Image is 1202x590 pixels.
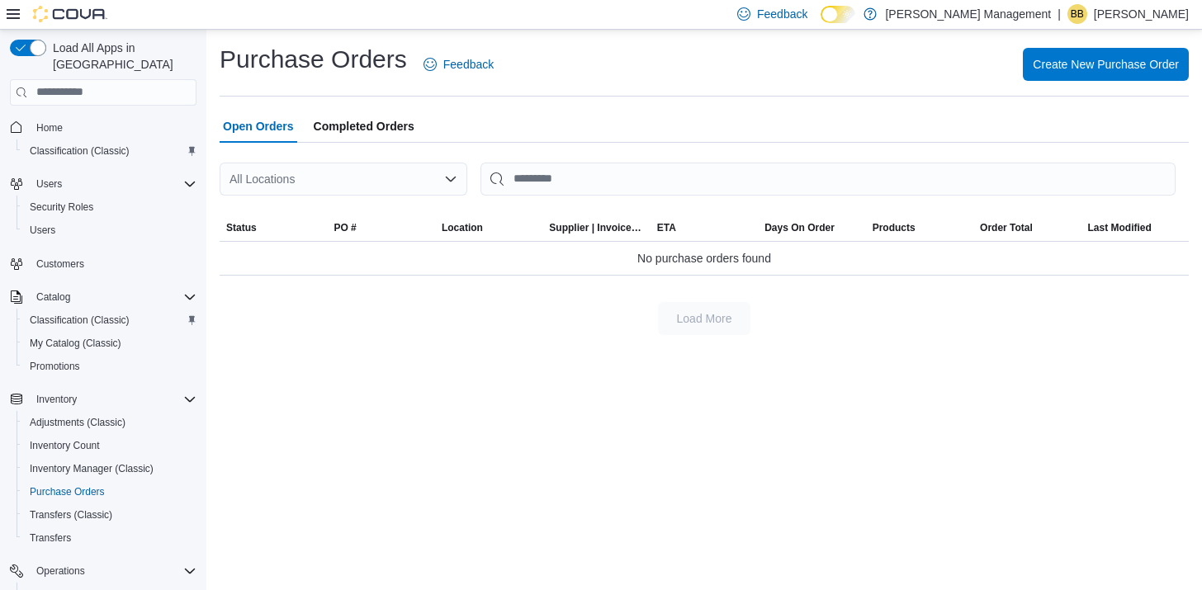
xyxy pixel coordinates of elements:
span: Customers [30,253,196,274]
span: Open Orders [223,110,294,143]
button: Promotions [17,355,203,378]
button: Classification (Classic) [17,309,203,332]
a: Transfers [23,528,78,548]
button: Inventory [3,388,203,411]
span: My Catalog (Classic) [30,337,121,350]
a: Classification (Classic) [23,310,136,330]
button: Create New Purchase Order [1023,48,1189,81]
a: Purchase Orders [23,482,111,502]
span: Users [36,177,62,191]
span: Status [226,221,257,234]
div: Brandon Boushie [1067,4,1087,24]
button: PO # [327,215,434,241]
span: Dark Mode [821,23,821,24]
button: Classification (Classic) [17,139,203,163]
a: My Catalog (Classic) [23,333,128,353]
button: Status [220,215,327,241]
img: Cova [33,6,107,22]
button: Location [435,215,542,241]
a: Transfers (Classic) [23,505,119,525]
span: Adjustments (Classic) [23,413,196,432]
span: Inventory Count [30,439,100,452]
button: Products [866,215,973,241]
span: Operations [30,561,196,581]
button: Purchase Orders [17,480,203,503]
a: Classification (Classic) [23,141,136,161]
span: Order Total [980,221,1033,234]
span: Transfers (Classic) [30,508,112,522]
span: Purchase Orders [23,482,196,502]
span: Security Roles [23,197,196,217]
button: Days On Order [758,215,865,241]
input: Dark Mode [821,6,855,23]
a: Users [23,220,62,240]
a: Inventory Count [23,436,106,455]
span: Products [873,221,916,234]
span: Home [30,117,196,138]
span: Classification (Classic) [23,141,196,161]
a: Customers [30,254,91,274]
span: Create New Purchase Order [1033,56,1179,73]
span: Operations [36,564,85,578]
button: My Catalog (Classic) [17,332,203,355]
span: BB [1071,4,1084,24]
button: Operations [30,561,92,581]
span: Feedback [757,6,807,22]
span: Classification (Classic) [23,310,196,330]
span: Feedback [443,56,494,73]
button: Inventory Manager (Classic) [17,457,203,480]
div: Location [442,221,483,234]
a: Security Roles [23,197,100,217]
span: Transfers [23,528,196,548]
span: Inventory Manager (Classic) [30,462,154,475]
p: | [1058,4,1061,24]
span: Promotions [23,356,196,376]
button: ETA [651,215,758,241]
span: Customers [36,257,84,271]
span: Users [30,174,196,194]
button: Order Total [973,215,1081,241]
a: Home [30,118,69,138]
span: No purchase orders found [637,248,771,268]
button: Transfers (Classic) [17,503,203,526]
a: Feedback [417,48,500,81]
button: Inventory Count [17,434,203,457]
button: Customers [3,252,203,276]
span: Days On Order [764,221,835,234]
h1: Purchase Orders [220,43,407,76]
span: Catalog [30,287,196,307]
button: Supplier | Invoice Number [542,215,650,241]
span: Users [30,224,55,237]
button: Open list of options [444,172,457,186]
button: Inventory [30,389,83,409]
p: [PERSON_NAME] [1094,4,1189,24]
span: Adjustments (Classic) [30,416,125,429]
span: Promotions [30,360,80,373]
span: Inventory Count [23,436,196,455]
button: Users [3,172,203,196]
span: Security Roles [30,201,93,214]
span: Completed Orders [314,110,414,143]
span: Home [36,121,63,135]
button: Last Modified [1081,215,1190,241]
button: Users [30,174,69,194]
span: Transfers (Classic) [23,505,196,525]
span: My Catalog (Classic) [23,333,196,353]
span: Transfers [30,531,71,545]
span: Last Modified [1088,221,1152,234]
button: Transfers [17,526,203,550]
span: Users [23,220,196,240]
input: This is a search bar. After typing your query, hit enter to filter the results lower in the page. [480,163,1176,196]
a: Promotions [23,356,87,376]
span: Purchase Orders [30,485,105,498]
span: Classification (Classic) [30,144,130,158]
button: Catalog [3,286,203,309]
span: Load All Apps in [GEOGRAPHIC_DATA] [46,40,196,73]
p: [PERSON_NAME] Management [885,4,1051,24]
button: Catalog [30,287,77,307]
a: Inventory Manager (Classic) [23,459,160,479]
button: Users [17,219,203,242]
span: PO # [334,221,356,234]
button: Operations [3,559,203,583]
button: Adjustments (Classic) [17,411,203,434]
